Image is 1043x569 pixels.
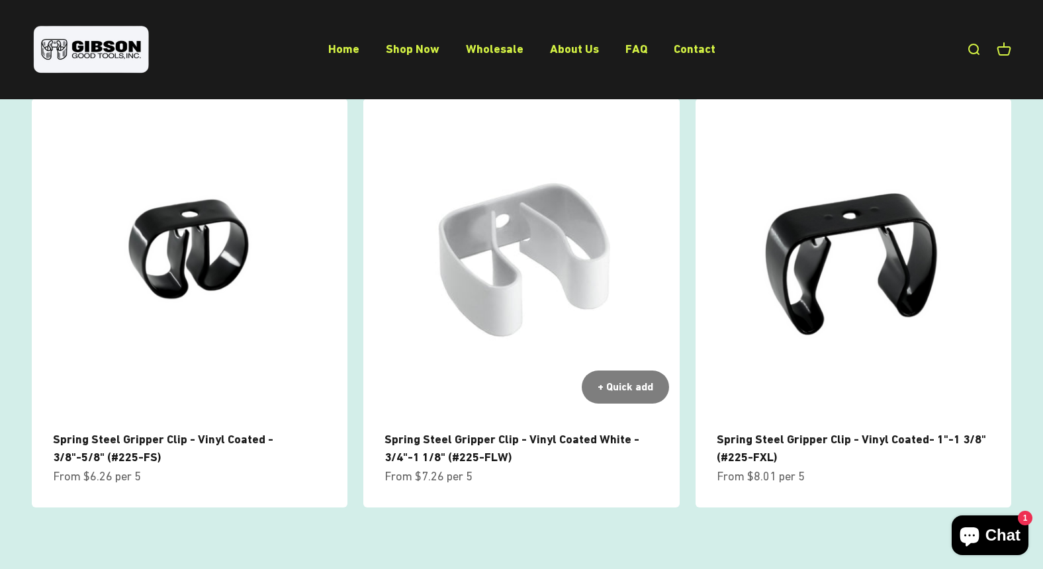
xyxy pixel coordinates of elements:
a: Home [328,42,359,56]
a: About Us [550,42,599,56]
a: Spring Steel Gripper Clip - Vinyl Coated- 1"-1 3/8" (#225-FXL) [717,432,986,464]
img: close up of a spring steel gripper clip, tool clip, durable, secure holding, Excellent corrosion ... [363,99,679,414]
a: FAQ [625,42,647,56]
div: + Quick add [598,378,653,396]
a: Spring Steel Gripper Clip - Vinyl Coated White - 3/4"-1 1/8" (#225-FLW) [385,432,639,464]
button: + Quick add [582,371,669,404]
sale-price: From $7.26 per 5 [385,467,473,486]
sale-price: From $6.26 per 5 [53,467,141,486]
inbox-online-store-chat: Shopify online store chat [948,515,1032,558]
a: Spring Steel Gripper Clip - Vinyl Coated - 3/8"-5/8" (#225-FS) [53,432,273,464]
a: Contact [674,42,715,56]
a: Wholesale [466,42,523,56]
sale-price: From $8.01 per 5 [717,467,805,486]
a: Shop Now [386,42,439,56]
